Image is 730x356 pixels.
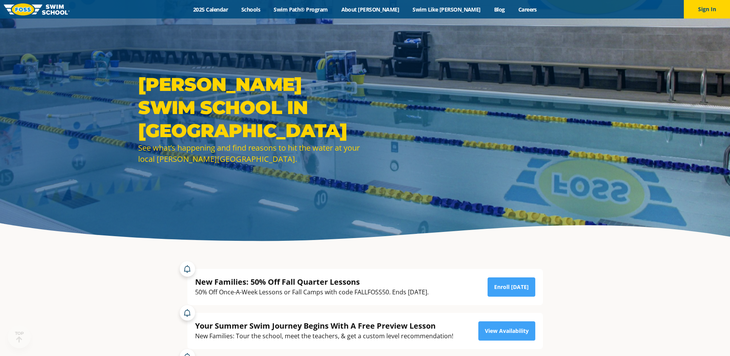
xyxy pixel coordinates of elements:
a: Swim Path® Program [267,6,334,13]
a: View Availability [478,321,535,341]
div: TOP [15,331,24,343]
div: Your Summer Swim Journey Begins With A Free Preview Lesson [195,321,453,331]
a: Enroll [DATE] [488,277,535,297]
div: See what’s happening and find reasons to hit the water at your local [PERSON_NAME][GEOGRAPHIC_DATA]. [138,142,361,165]
a: Schools [235,6,267,13]
a: Blog [487,6,511,13]
div: New Families: Tour the school, meet the teachers, & get a custom level recommendation! [195,331,453,341]
div: New Families: 50% Off Fall Quarter Lessons [195,277,429,287]
a: 2025 Calendar [187,6,235,13]
a: Careers [511,6,543,13]
div: 50% Off Once-A-Week Lessons or Fall Camps with code FALLFOSS50. Ends [DATE]. [195,287,429,297]
img: FOSS Swim School Logo [4,3,70,15]
h1: [PERSON_NAME] Swim School in [GEOGRAPHIC_DATA] [138,73,361,142]
a: About [PERSON_NAME] [334,6,406,13]
a: Swim Like [PERSON_NAME] [406,6,488,13]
